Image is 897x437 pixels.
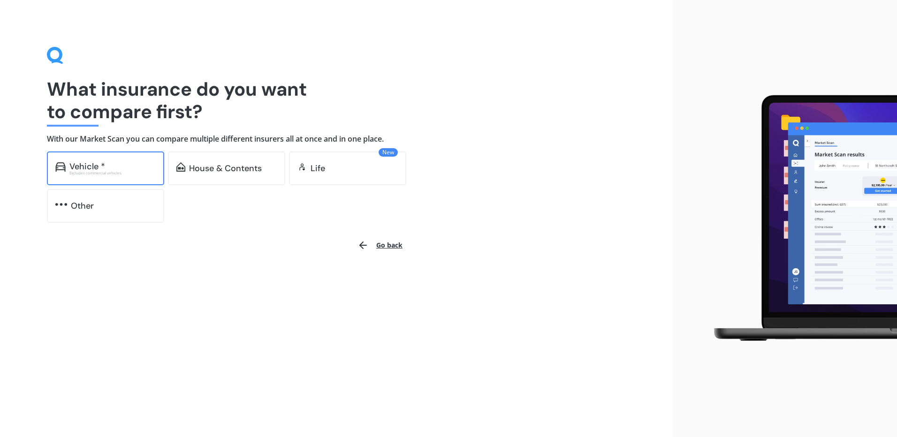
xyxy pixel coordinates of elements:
[69,162,105,171] div: Vehicle *
[379,148,398,157] span: New
[311,164,325,173] div: Life
[71,201,94,211] div: Other
[700,90,897,347] img: laptop.webp
[176,162,185,172] img: home-and-contents.b802091223b8502ef2dd.svg
[47,134,626,144] h4: With our Market Scan you can compare multiple different insurers all at once and in one place.
[69,171,156,175] div: Excludes commercial vehicles
[352,234,408,256] button: Go back
[47,78,626,123] h1: What insurance do you want to compare first?
[297,162,307,172] img: life.f720d6a2d7cdcd3ad642.svg
[189,164,262,173] div: House & Contents
[55,200,67,209] img: other.81dba5aafe580aa69f38.svg
[55,162,66,172] img: car.f15378c7a67c060ca3f3.svg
